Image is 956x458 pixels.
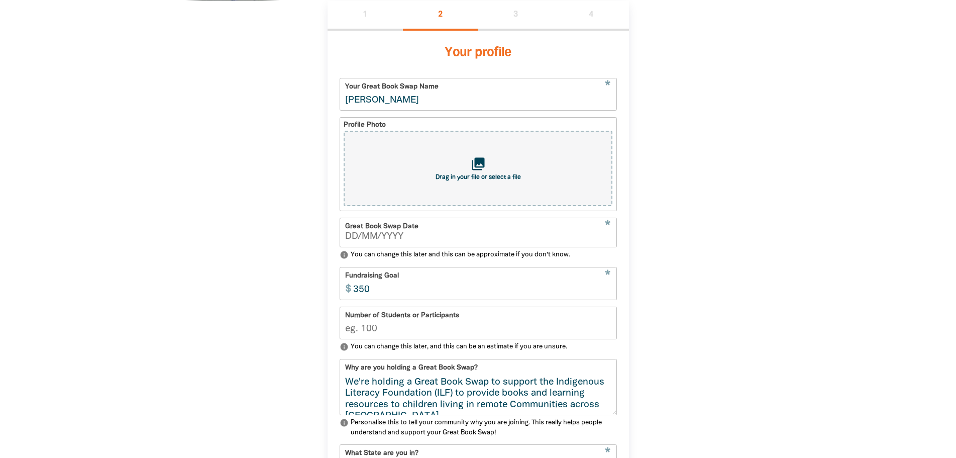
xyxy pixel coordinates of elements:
[345,232,611,241] input: Great Book Swap Date DD/MM/YYYY
[340,267,352,300] span: $
[348,267,616,299] input: eg. 350
[363,11,367,19] span: 1
[471,156,486,171] i: collections
[340,250,617,260] p: You can change this later and this can be approximate if you don't know.
[340,307,616,339] input: eg. 100
[340,377,616,415] textarea: We're holding a Great Book Swap to support the Indigenous Literacy Foundation (ILF) to provide bo...
[340,418,349,427] i: info
[328,1,403,31] button: Stage 1
[340,78,616,110] input: eg. Milikapiti School's Great Book Swap!
[436,174,521,180] span: Drag in your file or select a file
[605,220,610,231] i: Required
[340,342,617,352] p: You can change this later, and this can be an estimate if you are unsure.
[340,250,349,259] i: info
[340,43,617,63] h3: Your profile
[340,342,349,351] i: info
[340,418,617,438] p: Personalise this to tell your community why you are joining. This really helps people understand ...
